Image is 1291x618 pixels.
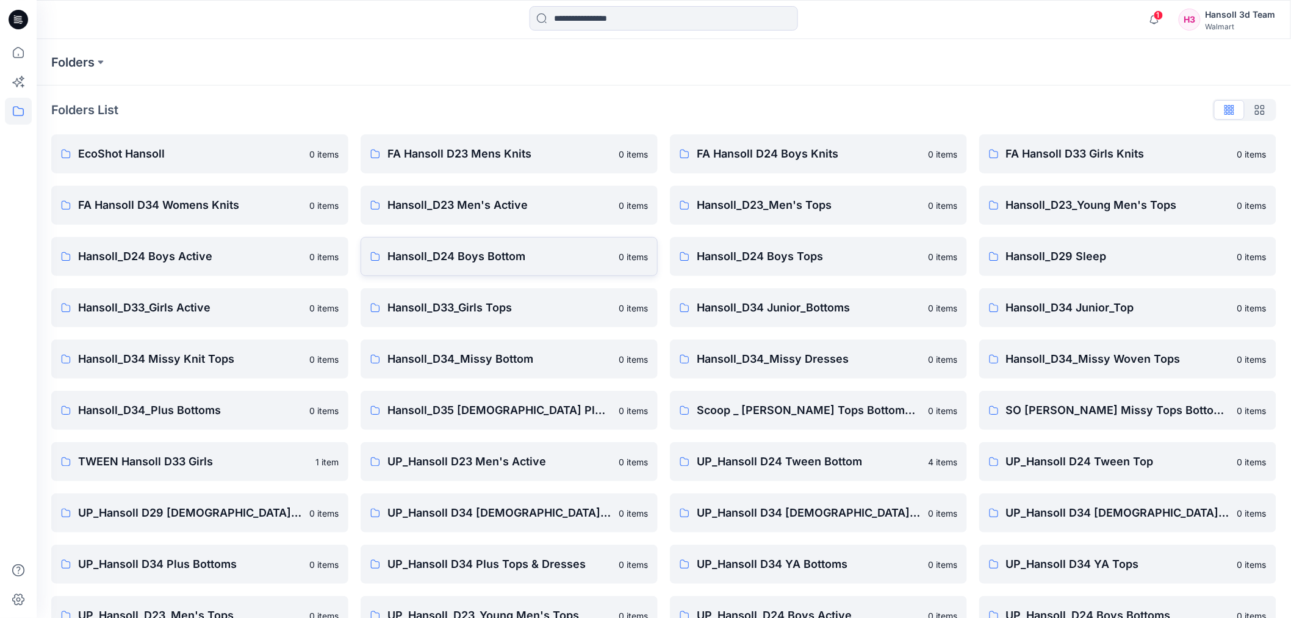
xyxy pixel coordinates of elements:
p: Hansoll_D33_Girls Active [78,299,302,316]
p: 0 items [1237,302,1267,314]
a: Hansoll_D34_Missy Dresses0 items [670,340,967,379]
p: FA Hansoll D33 Girls Knits [1006,145,1230,162]
p: UP_Hansoll D34 [DEMOGRAPHIC_DATA] Knit Tops [1006,504,1230,522]
p: 0 items [619,199,648,212]
p: FA Hansoll D24 Boys Knits [697,145,921,162]
p: 0 items [1237,199,1267,212]
p: 0 items [309,353,339,366]
p: 0 items [619,404,648,417]
p: 0 items [928,302,957,314]
p: 0 items [619,148,648,161]
p: 0 items [1237,558,1267,571]
a: FA Hansoll D23 Mens Knits0 items [361,134,658,173]
a: UP_Hansoll D29 [DEMOGRAPHIC_DATA] Sleep0 items [51,493,348,533]
p: 0 items [619,456,648,468]
a: Hansoll_D35 [DEMOGRAPHIC_DATA] Plus Top & Dresses0 items [361,391,658,430]
a: UP_Hansoll D34 [DEMOGRAPHIC_DATA] Bottoms0 items [361,493,658,533]
p: 0 items [309,558,339,571]
a: Hansoll_D24 Boys Active0 items [51,237,348,276]
div: Walmart [1206,22,1276,31]
a: Hansoll_D34_Plus Bottoms0 items [51,391,348,430]
p: 0 items [309,250,339,263]
a: Hansoll_D24 Boys Tops0 items [670,237,967,276]
a: FA Hansoll D34 Womens Knits0 items [51,186,348,225]
p: 0 items [1237,456,1267,468]
a: UP_Hansoll D34 Plus Bottoms0 items [51,545,348,584]
p: 0 items [1237,250,1267,263]
p: Folders List [51,101,118,119]
p: Hansoll_D33_Girls Tops [387,299,611,316]
div: Hansoll 3d Team [1206,7,1276,22]
p: 0 items [1237,148,1267,161]
a: UP_Hansoll D23 Men's Active0 items [361,442,658,481]
p: Hansoll_D24 Boys Bottom [387,248,611,265]
a: TWEEN Hansoll D33 Girls1 item [51,442,348,481]
a: Hansoll_D23_Young Men's Tops0 items [979,186,1276,225]
p: UP_Hansoll D34 Plus Tops & Dresses [387,556,611,573]
a: Hansoll_D34 Junior_Bottoms0 items [670,288,967,327]
p: Hansoll_D23_Men's Tops [697,197,921,214]
p: 0 items [928,404,957,417]
p: UP_Hansoll D34 [DEMOGRAPHIC_DATA] Dresses [697,504,921,522]
a: Hansoll_D33_Girls Tops0 items [361,288,658,327]
p: UP_Hansoll D34 YA Tops [1006,556,1230,573]
p: Hansoll_D23_Young Men's Tops [1006,197,1230,214]
a: UP_Hansoll D34 YA Tops0 items [979,545,1276,584]
a: FA Hansoll D24 Boys Knits0 items [670,134,967,173]
a: FA Hansoll D33 Girls Knits0 items [979,134,1276,173]
p: 0 items [309,199,339,212]
span: 1 [1154,10,1163,20]
p: 0 items [1237,404,1267,417]
a: UP_Hansoll D34 Plus Tops & Dresses0 items [361,545,658,584]
p: 0 items [619,302,648,314]
p: 0 items [619,353,648,366]
p: Hansoll_D34 Missy Knit Tops [78,351,302,368]
a: Hansoll_D23_Men's Tops0 items [670,186,967,225]
p: 0 items [309,148,339,161]
p: 1 item [315,456,339,468]
a: UP_Hansoll D34 [DEMOGRAPHIC_DATA] Dresses0 items [670,493,967,533]
p: 0 items [928,558,957,571]
p: Hansoll_D35 [DEMOGRAPHIC_DATA] Plus Top & Dresses [387,402,611,419]
a: Hansoll_D34_Missy Woven Tops0 items [979,340,1276,379]
p: Hansoll_D24 Boys Active [78,248,302,265]
a: UP_Hansoll D24 Tween Top0 items [979,442,1276,481]
p: UP_Hansoll D34 Plus Bottoms [78,556,302,573]
p: UP_Hansoll D24 Tween Bottom [697,453,921,470]
a: EcoShot Hansoll0 items [51,134,348,173]
p: 0 items [928,148,957,161]
p: 0 items [309,404,339,417]
p: 0 items [928,250,957,263]
p: Hansoll_D34_Missy Bottom [387,351,611,368]
p: UP_Hansoll D34 [DEMOGRAPHIC_DATA] Bottoms [387,504,611,522]
p: Hansoll_D34_Missy Dresses [697,351,921,368]
a: UP_Hansoll D34 YA Bottoms0 items [670,545,967,584]
p: 0 items [619,558,648,571]
a: Folders [51,54,95,71]
p: Hansoll_D34_Missy Woven Tops [1006,351,1230,368]
p: UP_Hansoll D23 Men's Active [387,453,611,470]
p: 0 items [619,250,648,263]
a: Hansoll_D34 Junior_Top0 items [979,288,1276,327]
p: 0 items [1237,507,1267,520]
p: FA Hansoll D23 Mens Knits [387,145,611,162]
p: UP_Hansoll D24 Tween Top [1006,453,1230,470]
p: Hansoll_D29 Sleep [1006,248,1230,265]
p: Hansoll_D34 Junior_Top [1006,299,1230,316]
p: UP_Hansoll D34 YA Bottoms [697,556,921,573]
p: 0 items [928,507,957,520]
p: UP_Hansoll D29 [DEMOGRAPHIC_DATA] Sleep [78,504,302,522]
a: Hansoll_D23 Men's Active0 items [361,186,658,225]
a: Hansoll_D29 Sleep0 items [979,237,1276,276]
p: Hansoll_D24 Boys Tops [697,248,921,265]
p: 0 items [619,507,648,520]
p: 0 items [928,199,957,212]
p: FA Hansoll D34 Womens Knits [78,197,302,214]
a: Hansoll_D34 Missy Knit Tops0 items [51,340,348,379]
a: Hansoll_D34_Missy Bottom0 items [361,340,658,379]
p: Scoop _ [PERSON_NAME] Tops Bottoms Dresses [697,402,921,419]
p: Hansoll_D34 Junior_Bottoms [697,299,921,316]
p: EcoShot Hansoll [78,145,302,162]
p: 0 items [309,507,339,520]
